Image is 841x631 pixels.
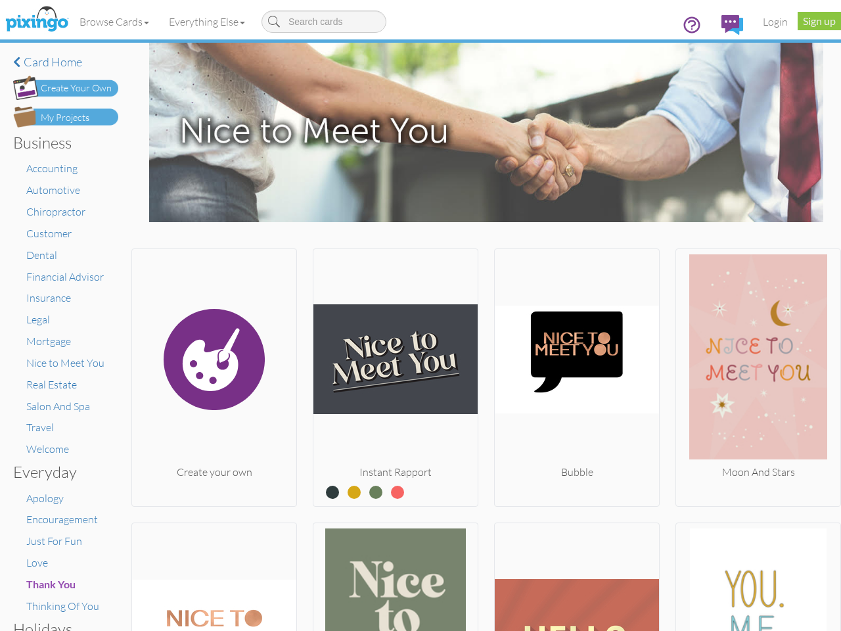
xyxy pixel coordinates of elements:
[26,578,76,590] span: Thank You
[13,463,108,480] h3: Everyday
[313,254,478,465] img: 20250527-043656-4a68221cc664-250.jpg
[13,134,108,151] h3: Business
[26,378,77,391] a: Real Estate
[41,82,112,95] div: Create Your Own
[26,162,78,175] a: Accounting
[26,183,80,197] a: Automotive
[26,313,50,326] a: Legal
[149,43,823,222] img: nice-to-meet-you.jpg
[26,356,104,369] a: Nice to Meet You
[26,513,98,526] a: Encouragement
[26,270,104,283] a: Financial Advisor
[798,12,841,30] a: Sign up
[753,5,798,38] a: Login
[26,291,71,304] a: Insurance
[26,442,69,456] a: Welcome
[495,254,659,465] img: 20190519-053422-a5473d950488-250.jpg
[676,465,840,480] div: Moon And Stars
[26,534,82,548] a: Just For Fun
[676,254,840,465] img: 20201015-182829-51e4a9639e9b-250.jpg
[159,5,255,38] a: Everything Else
[26,227,72,240] a: Customer
[26,599,99,613] a: Thinking Of You
[132,254,296,465] img: create.svg
[26,205,85,218] a: Chiropractor
[2,3,72,36] img: pixingo logo
[26,492,64,505] a: Apology
[721,15,743,35] img: comments.svg
[41,111,89,125] div: My Projects
[13,56,118,69] a: Card home
[13,76,118,100] img: create-own-button.png
[313,465,478,480] div: Instant Rapport
[70,5,159,38] a: Browse Cards
[26,248,57,262] a: Dental
[26,400,90,413] a: Salon And Spa
[26,421,54,434] a: Travel
[495,465,659,480] div: Bubble
[26,556,48,569] a: Love
[26,335,71,348] a: Mortgage
[132,465,296,480] div: Create your own
[13,106,118,128] img: my-projects-button.png
[26,578,76,591] a: Thank You
[261,11,386,33] input: Search cards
